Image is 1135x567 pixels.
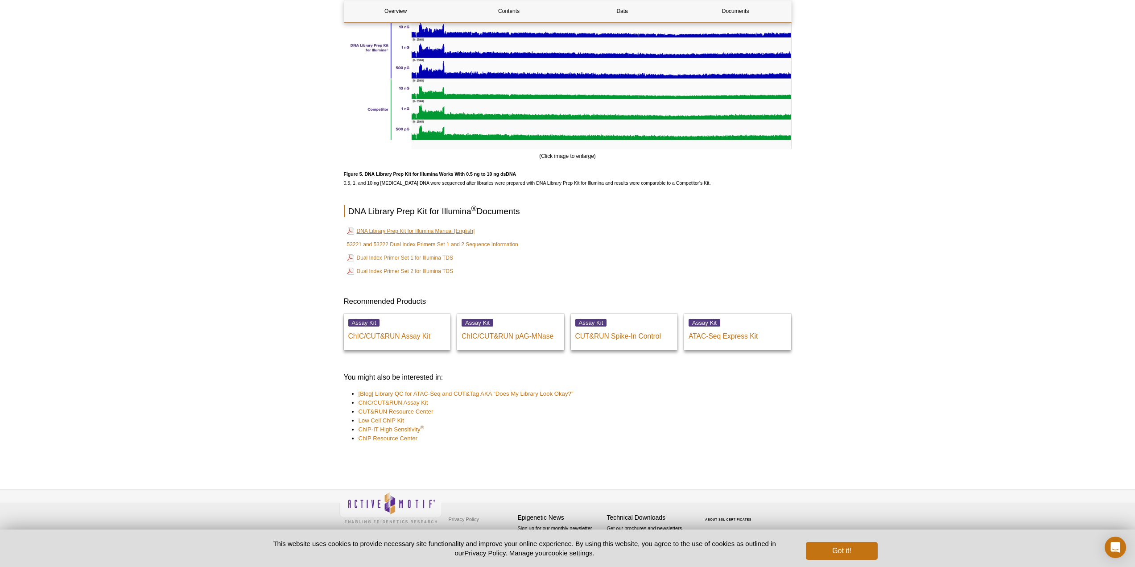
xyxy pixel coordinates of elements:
[344,296,792,307] h3: Recommended Products
[607,514,692,521] h4: Technical Downloads
[575,319,607,327] span: Assay Kit
[347,240,518,249] a: 53221 and 53222 Dual Index Primers Set 1 and 2 Sequence Information
[344,171,516,177] strong: Figure 5. DNA Library Prep Kit for Illumina Works With 0.5 ng to 10 ng dsDNA
[689,327,787,341] p: ATAC-Seq Express Kit
[548,549,592,557] button: cookie settings
[446,513,481,526] a: Privacy Policy
[359,407,433,416] a: CUT&RUN Resource Center
[348,319,380,327] span: Assay Kit
[571,0,674,22] a: Data
[344,0,447,22] a: Overview
[359,398,428,407] a: ChIC/CUT&RUN Assay Kit
[347,266,454,277] a: Dual Index Primer Set 2 for Illumina TDS
[344,314,451,350] a: Assay Kit ChIC/CUT&RUN Assay Kit
[518,514,603,521] h4: Epigenetic News
[421,425,424,430] sup: ®
[684,0,787,22] a: Documents
[446,526,493,539] a: Terms & Conditions
[359,389,574,398] a: [Blog] Library QC for ATAC-Seq and CUT&Tag AKA “Does My Library Look Okay?”
[344,205,792,217] h2: DNA Library Prep Kit for Illumina Documents
[689,319,720,327] span: Assay Kit
[462,319,493,327] span: Assay Kit
[344,372,792,383] h3: You might also be interested in:
[571,314,678,350] a: Assay Kit CUT&RUN Spike-In Control
[607,525,692,547] p: Get our brochures and newsletters, or request them by mail.
[684,314,791,350] a: Assay Kit ATAC-Seq Express Kit
[344,171,711,186] span: 0.5, 1, and 10 ng [MEDICAL_DATA] DNA were sequenced after libraries were prepared with DNA Librar...
[458,0,561,22] a: Contents
[258,539,792,558] p: This website uses cookies to provide necessary site functionality and improve your online experie...
[359,434,417,443] a: ChIP Resource Center
[471,205,477,212] sup: ®
[348,327,446,341] p: ChIC/CUT&RUN Assay Kit
[347,252,454,263] a: Dual Index Primer Set 1 for Illumina TDS
[518,525,603,555] p: Sign up for our monthly newsletter highlighting recent publications in the field of epigenetics.
[462,327,560,341] p: ChIC/CUT&RUN pAG-MNase
[339,489,442,526] img: Active Motif,
[806,542,877,560] button: Got it!
[359,416,404,425] a: Low Cell ChIP Kit
[464,549,505,557] a: Privacy Policy
[457,314,564,350] a: Assay Kit ChIC/CUT&RUN pAG-MNase
[696,505,763,525] table: Click to Verify - This site chose Symantec SSL for secure e-commerce and confidential communicati...
[347,226,475,236] a: DNA Library Prep Kit for Illumina Manual [English]
[359,425,424,434] a: ChIP-IT High Sensitivity®
[1105,537,1126,558] div: Open Intercom Messenger
[705,518,751,521] a: ABOUT SSL CERTIFICATES
[575,327,673,341] p: CUT&RUN Spike-In Control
